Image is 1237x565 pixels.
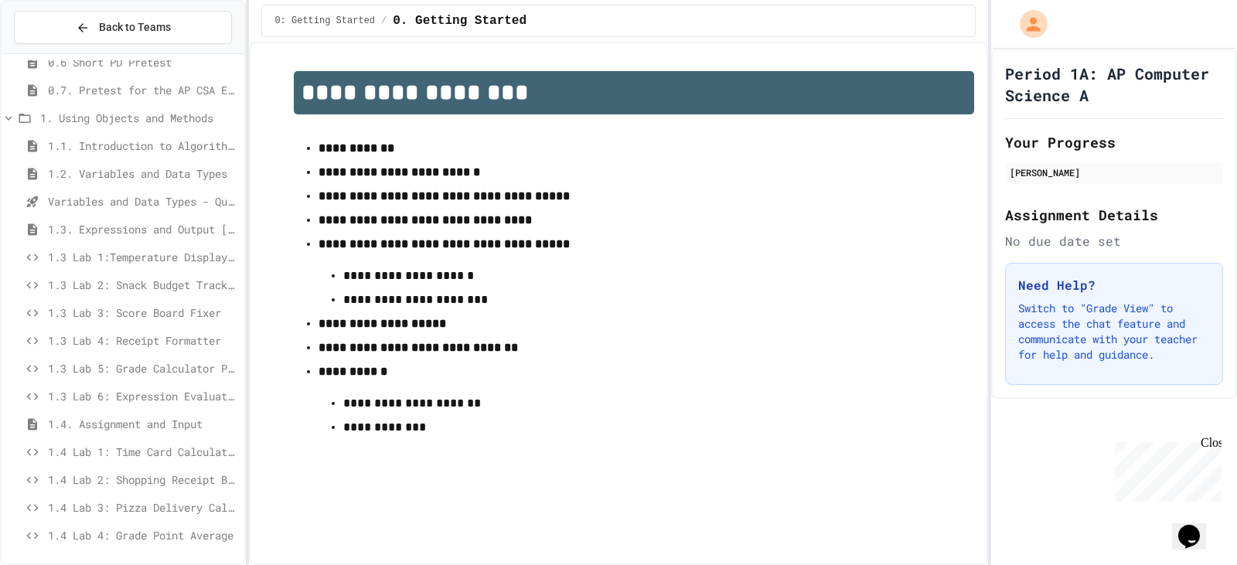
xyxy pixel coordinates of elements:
h2: Assignment Details [1005,204,1223,226]
div: My Account [1004,6,1051,42]
span: 1.4 Lab 4: Grade Point Average [48,527,238,543]
button: Back to Teams [14,11,232,44]
h2: Your Progress [1005,131,1223,153]
div: Chat with us now!Close [6,6,107,98]
span: 1.3 Lab 2: Snack Budget Tracker [48,277,238,293]
span: 1.3 Lab 6: Expression Evaluator Fix [48,388,238,404]
span: Back to Teams [99,19,171,36]
span: 1.3 Lab 3: Score Board Fixer [48,305,238,321]
span: 1.4 Lab 1: Time Card Calculator [48,444,238,460]
span: 0.6 Short PD Pretest [48,54,238,70]
h1: Period 1A: AP Computer Science A [1005,63,1223,106]
p: Switch to "Grade View" to access the chat feature and communicate with your teacher for help and ... [1018,301,1210,362]
span: Variables and Data Types - Quiz [48,193,238,209]
div: [PERSON_NAME] [1010,165,1218,179]
div: No due date set [1005,232,1223,250]
span: 1.3. Expressions and Output [New] [48,221,238,237]
span: 1.4 Lab 3: Pizza Delivery Calculator [48,499,238,516]
span: 1.4. Assignment and Input [48,416,238,432]
iframe: chat widget [1109,436,1222,502]
span: 1.4 Lab 2: Shopping Receipt Builder [48,471,238,488]
span: 1.3 Lab 1:Temperature Display Fix [48,249,238,265]
span: 1.1. Introduction to Algorithms, Programming, and Compilers [48,138,238,154]
span: 1.3 Lab 5: Grade Calculator Pro [48,360,238,376]
span: 1.2. Variables and Data Types [48,165,238,182]
span: 1.3 Lab 4: Receipt Formatter [48,332,238,349]
span: / [381,15,387,27]
span: 0: Getting Started [274,15,375,27]
span: 1. Using Objects and Methods [40,110,238,126]
span: 0. Getting Started [393,12,526,30]
h3: Need Help? [1018,276,1210,294]
span: 0.7. Pretest for the AP CSA Exam [48,82,238,98]
iframe: chat widget [1172,503,1222,550]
